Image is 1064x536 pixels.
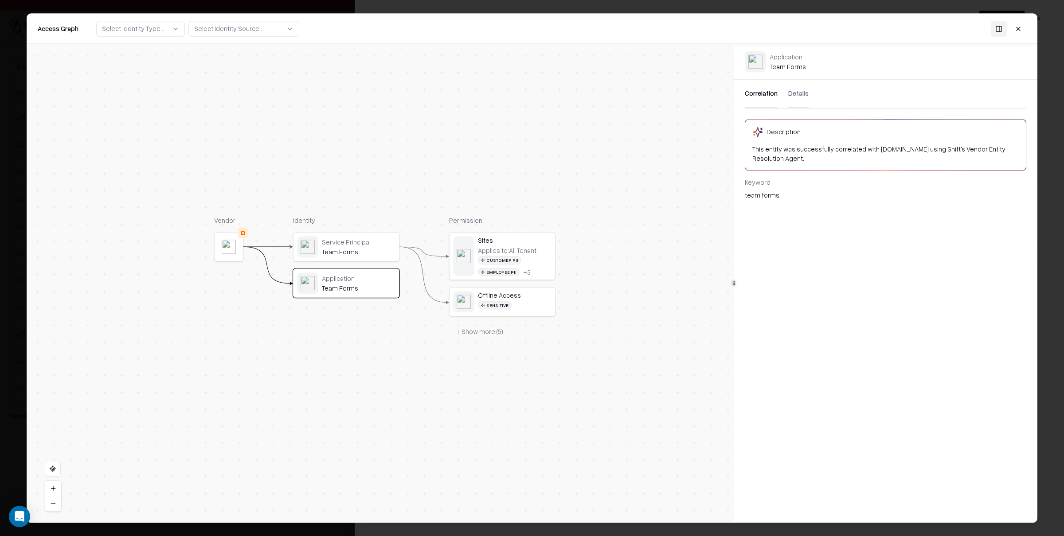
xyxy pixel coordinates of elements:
div: Service Principal [322,238,395,246]
div: Team Forms [322,248,395,256]
div: Description [767,128,801,137]
button: Correlation [745,80,778,108]
div: Employee PII [478,268,520,276]
div: Select Identity Source... [194,24,263,33]
div: team forms [745,191,1026,200]
div: Application [322,274,395,282]
div: This entity was successfully correlated with [DOMAIN_NAME] using Shift's Vendor Entity Resolution... [752,144,1019,163]
button: +3 [523,268,531,276]
div: Select Identity Type... [102,24,164,33]
div: Access Graph [38,24,78,33]
button: Details [788,80,809,108]
button: Select Identity Type... [96,21,185,37]
div: Team Forms [322,284,395,292]
img: microsoft365 [748,54,763,69]
button: + Show more (5) [449,323,510,339]
div: Customer PII [478,256,521,264]
div: Identity [293,216,399,225]
div: Team Forms [770,53,806,71]
div: Sites [478,236,552,244]
div: Permission [449,216,555,225]
button: Select Identity Source... [188,21,299,37]
div: + 3 [523,268,531,276]
div: Application [770,53,806,61]
div: Applies to: All Tenant [478,246,536,254]
div: Vendor [214,216,243,225]
div: Sensitive [478,301,512,310]
div: Offline Access [478,291,552,299]
div: Keyword [745,178,1026,187]
div: D [238,227,248,238]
